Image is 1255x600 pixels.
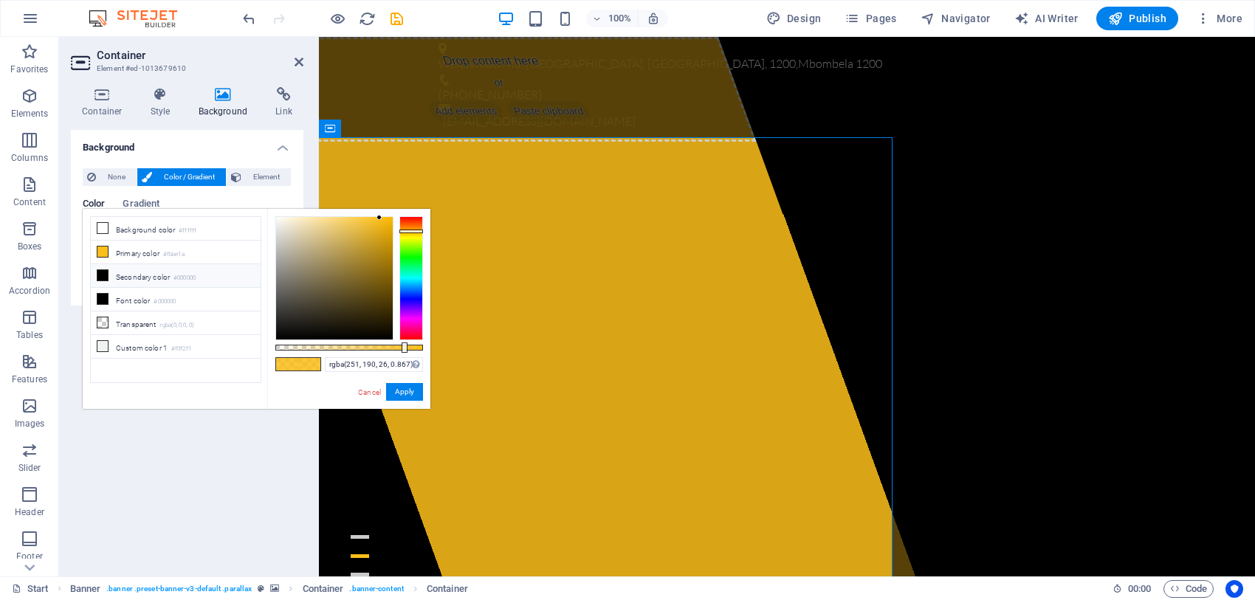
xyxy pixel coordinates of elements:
button: reload [358,10,376,27]
p: Images [15,418,45,430]
i: Save (Ctrl+S) [388,10,405,27]
small: #f0f2f1 [171,344,191,354]
small: #000000 [154,297,176,307]
span: Gradient [123,195,159,215]
h3: Element #ed-1013679610 [97,62,274,75]
button: Publish [1096,7,1178,30]
small: rgba(0,0,0,.0) [160,320,195,331]
p: Footer [16,551,43,562]
button: None [83,168,137,186]
span: Click to select. Double-click to edit [427,580,468,598]
div: Design (Ctrl+Alt+Y) [760,7,828,30]
p: Features [12,373,47,385]
button: undo [240,10,258,27]
span: Paste clipboard [185,64,274,85]
button: save [388,10,405,27]
span: Click to select. Double-click to edit [303,580,344,598]
p: Tables [16,329,43,341]
h6: Session time [1113,580,1152,598]
button: Design [760,7,828,30]
small: #000000 [173,273,196,283]
p: Elements [11,108,49,120]
span: Pages [845,11,896,26]
h4: Style [140,87,188,118]
button: 1 [32,498,50,502]
img: Editor Logo [85,10,196,27]
button: 100% [586,10,639,27]
h4: Container [71,87,140,118]
a: Cancel [357,387,382,398]
span: Design [766,11,822,26]
p: Accordion [9,285,50,297]
i: This element contains a background [270,585,279,593]
button: 2 [32,517,50,521]
span: Color [83,195,105,215]
li: Background color [91,217,261,241]
li: Custom color 1 [91,335,261,359]
h4: Background [188,87,265,118]
button: Color / Gradient [137,168,226,186]
button: More [1190,7,1248,30]
i: Reload page [359,10,376,27]
h6: 100% [608,10,632,27]
li: Primary color [91,241,261,264]
p: Columns [11,152,48,164]
span: AI Writer [1014,11,1079,26]
i: This element is a customizable preset [258,585,264,593]
button: 3 [32,536,50,539]
nav: breadcrumb [70,580,468,598]
p: Boxes [18,241,42,252]
span: Publish [1108,11,1166,26]
span: Code [1170,580,1207,598]
span: . banner .preset-banner-v3-default .parallax [106,580,252,598]
span: Click to select. Double-click to edit [70,580,101,598]
button: AI Writer [1008,7,1084,30]
span: Add elements [106,64,187,85]
button: Usercentrics [1225,580,1243,598]
a: Click to cancel selection. Double-click to open Pages [12,580,49,598]
li: Transparent [91,311,261,335]
span: Element [246,168,286,186]
p: Slider [18,462,41,474]
span: Color / Gradient [157,168,221,186]
button: Apply [386,383,423,401]
li: Secondary color [91,264,261,288]
small: #ffffff [179,226,196,236]
button: Code [1163,580,1214,598]
button: Element [227,168,291,186]
span: None [100,168,132,186]
h4: Background [71,130,303,156]
h2: Container [97,49,303,62]
button: Pages [839,7,902,30]
p: Favorites [10,63,48,75]
span: : [1138,583,1141,594]
button: Navigator [915,7,997,30]
li: Font color [91,288,261,311]
i: On resize automatically adjust zoom level to fit chosen device. [647,12,660,25]
span: #fbbe1a [298,358,320,370]
span: 00 00 [1128,580,1151,598]
span: Navigator [921,11,991,26]
button: Click here to leave preview mode and continue editing [329,10,346,27]
small: #fbbe1a [163,249,185,260]
p: Content [13,196,46,208]
p: Header [15,506,44,518]
span: #fbbe1a [276,358,298,370]
span: . banner-content [349,580,403,598]
span: More [1196,11,1242,26]
h4: Link [264,87,303,118]
i: Undo: Edit headline (Ctrl+Z) [241,10,258,27]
